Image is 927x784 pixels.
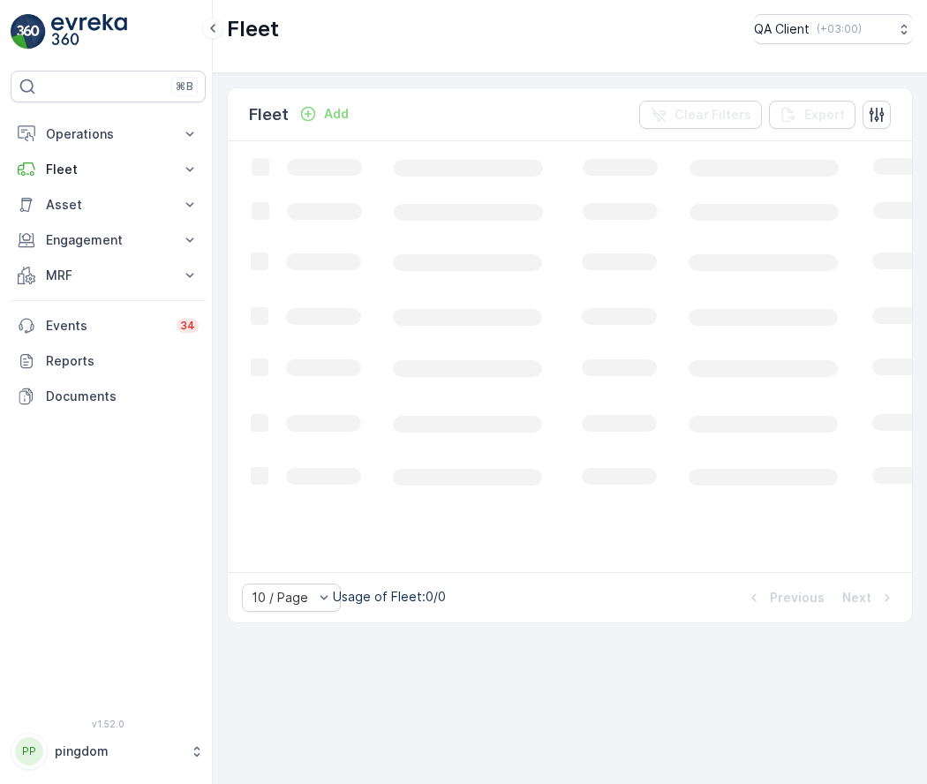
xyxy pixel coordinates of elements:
[180,319,195,333] p: 34
[333,588,446,606] p: Usage of Fleet : 0/0
[770,589,825,607] p: Previous
[11,152,206,187] button: Fleet
[176,79,193,94] p: ⌘B
[55,743,181,760] p: pingdom
[46,231,170,249] p: Engagement
[11,733,206,770] button: PPpingdom
[15,737,43,765] div: PP
[754,14,913,44] button: QA Client(+03:00)
[11,222,206,258] button: Engagement
[46,352,199,370] p: Reports
[11,14,46,49] img: logo
[11,117,206,152] button: Operations
[46,317,166,335] p: Events
[675,106,751,124] p: Clear Filters
[842,589,871,607] p: Next
[769,101,855,129] button: Export
[804,106,845,124] p: Export
[46,196,170,214] p: Asset
[11,308,206,343] a: Events34
[292,103,356,124] button: Add
[840,587,898,608] button: Next
[11,187,206,222] button: Asset
[11,258,206,293] button: MRF
[817,22,862,36] p: ( +03:00 )
[11,379,206,414] a: Documents
[639,101,762,129] button: Clear Filters
[743,587,826,608] button: Previous
[46,388,199,405] p: Documents
[46,267,170,284] p: MRF
[249,102,289,127] p: Fleet
[46,161,170,178] p: Fleet
[51,14,127,49] img: logo_light-DOdMpM7g.png
[754,20,810,38] p: QA Client
[11,719,206,729] span: v 1.52.0
[11,343,206,379] a: Reports
[227,15,279,43] p: Fleet
[46,125,170,143] p: Operations
[324,105,349,123] p: Add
